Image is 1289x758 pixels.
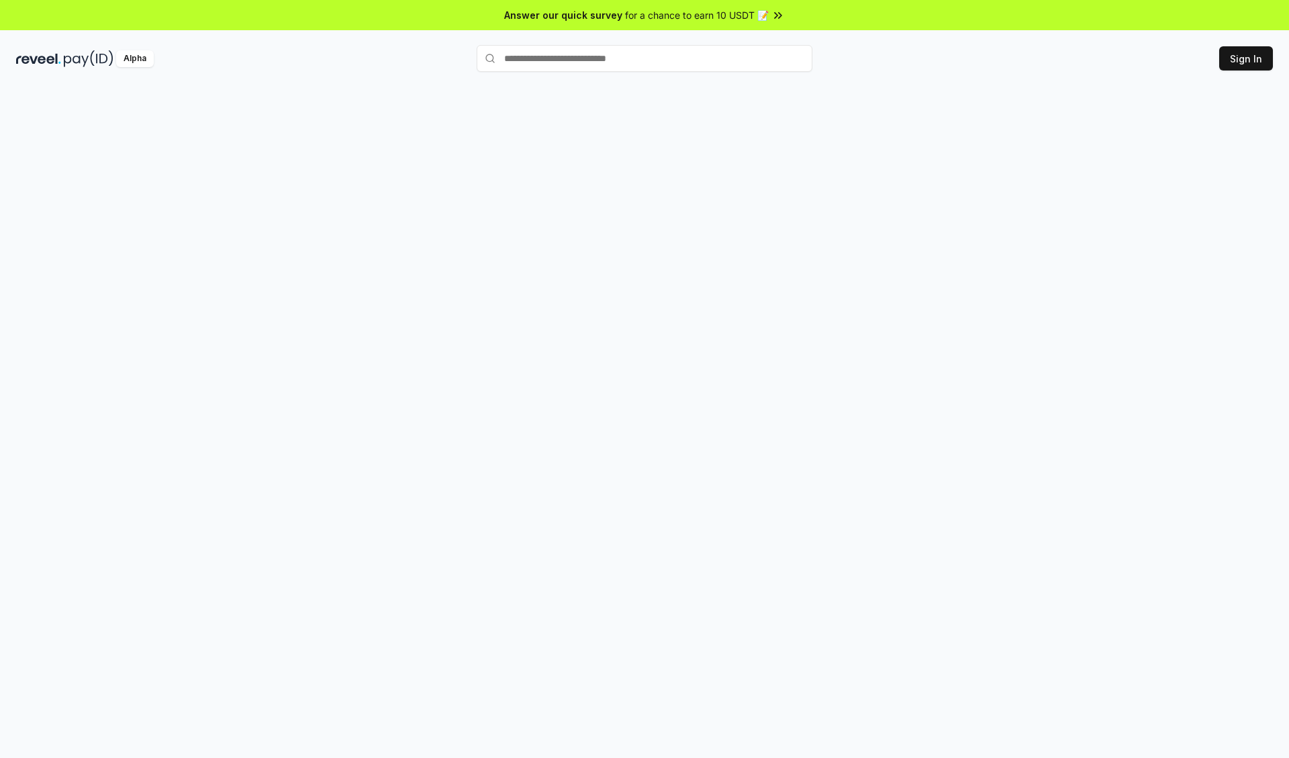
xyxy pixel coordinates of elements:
button: Sign In [1219,46,1273,70]
span: for a chance to earn 10 USDT 📝 [625,8,769,22]
span: Answer our quick survey [504,8,622,22]
img: pay_id [64,50,113,67]
img: reveel_dark [16,50,61,67]
div: Alpha [116,50,154,67]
